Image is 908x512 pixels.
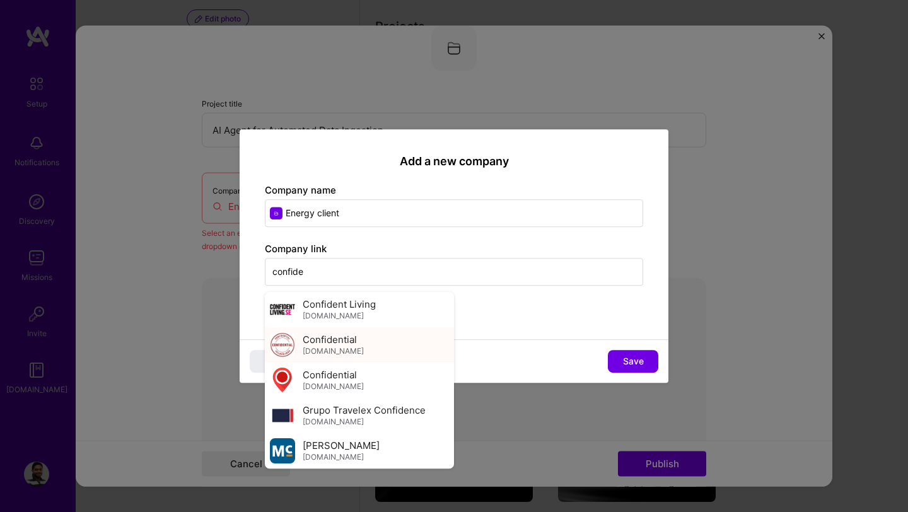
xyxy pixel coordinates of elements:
[270,332,295,358] img: Company logo
[270,297,295,322] img: Company logo
[303,404,426,417] span: Grupo Travelex Confidence
[270,368,295,393] img: Company logo
[270,403,295,428] img: Company logo
[303,452,364,462] span: [DOMAIN_NAME]
[303,333,357,346] span: Confidential
[303,417,364,427] span: [DOMAIN_NAME]
[265,199,643,227] input: Enter name
[303,298,376,311] span: Confident Living
[303,381,364,392] span: [DOMAIN_NAME]
[250,350,300,373] button: Back
[303,439,380,452] span: [PERSON_NAME]
[265,243,327,255] label: Company link
[303,311,364,321] span: [DOMAIN_NAME]
[265,184,336,196] label: Company name
[303,368,357,381] span: Confidential
[303,346,364,356] span: [DOMAIN_NAME]
[608,350,658,373] button: Save
[265,258,643,286] input: Enter link
[623,355,644,368] span: Save
[270,438,295,463] img: Company logo
[265,154,643,168] h2: Add a new company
